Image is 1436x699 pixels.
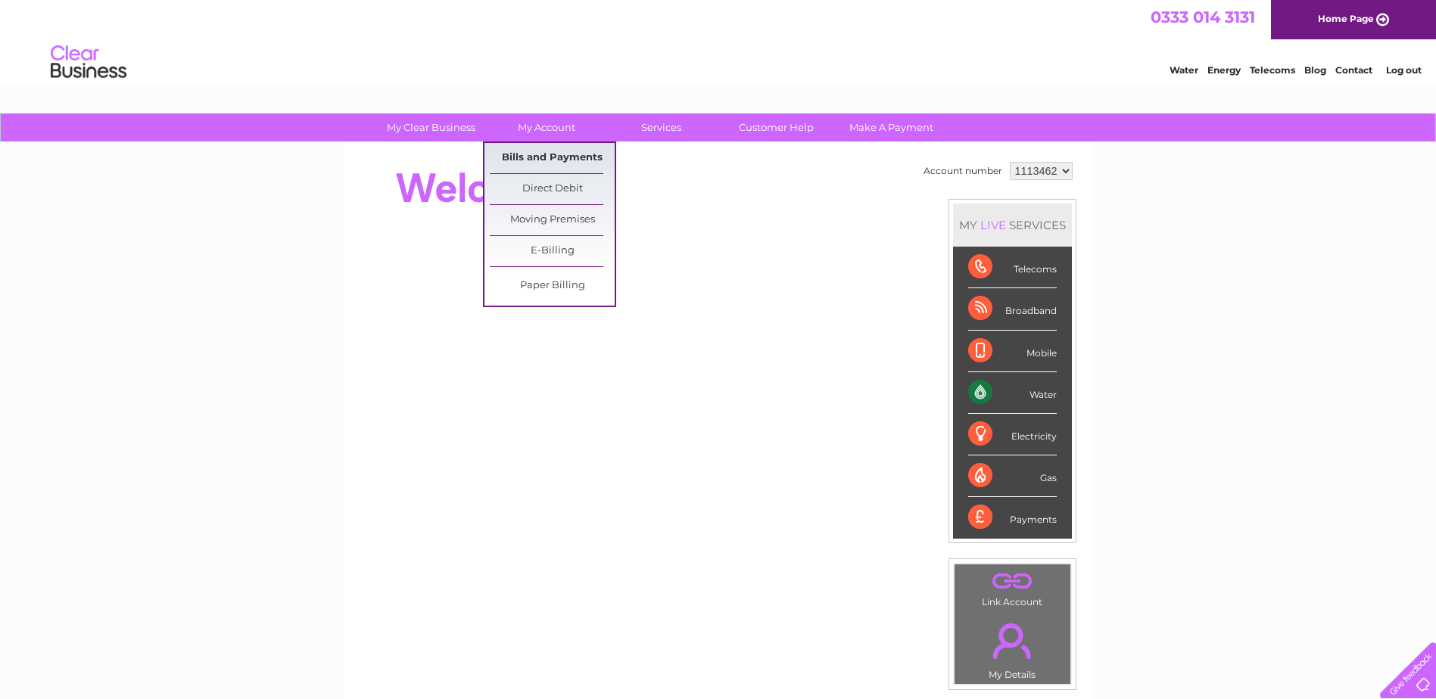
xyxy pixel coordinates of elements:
[958,614,1067,667] a: .
[1250,64,1295,76] a: Telecoms
[1304,64,1326,76] a: Blog
[968,414,1057,455] div: Electricity
[369,113,494,141] a: My Clear Business
[1151,8,1255,26] a: 0333 014 3131
[829,113,954,141] a: Make A Payment
[954,610,1071,685] td: My Details
[953,203,1072,247] div: MY SERVICES
[714,113,839,141] a: Customer Help
[1207,64,1241,76] a: Energy
[958,568,1067,595] a: .
[490,271,615,301] a: Paper Billing
[490,174,615,204] a: Direct Debit
[1335,64,1372,76] a: Contact
[968,497,1057,538] div: Payments
[968,372,1057,414] div: Water
[954,564,1071,611] td: Link Account
[50,39,127,85] img: logo.png
[1170,64,1198,76] a: Water
[484,113,609,141] a: My Account
[599,113,724,141] a: Services
[968,455,1057,497] div: Gas
[968,247,1057,288] div: Telecoms
[920,158,1006,184] td: Account number
[490,236,615,266] a: E-Billing
[968,288,1057,330] div: Broadband
[361,8,1076,73] div: Clear Business is a trading name of Verastar Limited (registered in [GEOGRAPHIC_DATA] No. 3667643...
[490,205,615,235] a: Moving Premises
[968,331,1057,372] div: Mobile
[490,143,615,173] a: Bills and Payments
[977,218,1009,232] div: LIVE
[1386,64,1422,76] a: Log out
